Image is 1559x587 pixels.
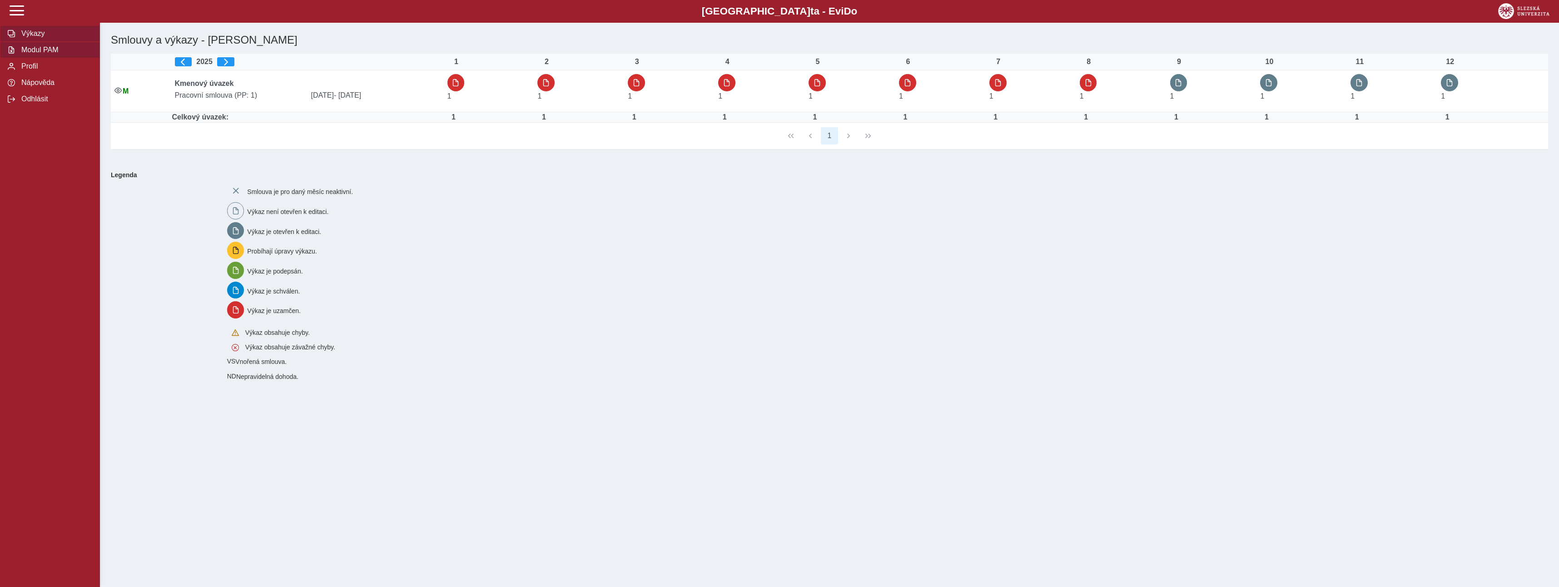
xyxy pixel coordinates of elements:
[247,188,353,195] span: Smlouva je pro daný měsíc neaktivní.
[247,307,301,314] span: Výkaz je uzamčen.
[171,112,444,123] td: Celkový úvazek:
[175,80,234,87] b: Kmenový úvazek
[1077,113,1095,121] div: Úvazek : 8 h / den. 40 h / týden.
[245,343,335,351] span: Výkaz obsahuje závažné chyby.
[1080,58,1098,66] div: 8
[107,168,1544,182] b: Legenda
[1438,113,1456,121] div: Úvazek : 8 h / den. 40 h / týden.
[718,92,722,100] span: Úvazek : 8 h / den. 40 h / týden.
[175,57,440,66] div: 2025
[628,92,632,100] span: Úvazek : 8 h / den. 40 h / týden.
[1498,3,1549,19] img: logo_web_su.png
[235,358,287,365] span: Vnořená smlouva.
[1260,92,1264,100] span: Úvazek : 8 h / den. 40 h / týden.
[987,113,1005,121] div: Úvazek : 8 h / den. 40 h / týden.
[19,46,92,54] span: Modul PAM
[19,79,92,87] span: Nápověda
[535,113,553,121] div: Úvazek : 8 h / den. 40 h / týden.
[989,58,1008,66] div: 7
[1441,58,1459,66] div: 12
[1170,58,1188,66] div: 9
[810,5,814,17] span: t
[247,287,300,294] span: Výkaz je schválen.
[715,113,734,121] div: Úvazek : 8 h / den. 40 h / týden.
[1350,92,1355,100] span: Úvazek : 8 h / den. 40 h / týden.
[1080,92,1084,100] span: Úvazek : 8 h / den. 40 h / týden.
[227,358,236,365] span: Smlouva vnořená do kmene
[19,30,92,38] span: Výkazy
[1350,58,1369,66] div: 11
[806,113,824,121] div: Úvazek : 8 h / den. 40 h / týden.
[247,268,303,275] span: Výkaz je podepsán.
[27,5,1532,17] b: [GEOGRAPHIC_DATA] a - Evi
[123,87,129,95] span: Údaje souhlasí s údaji v Magionu
[896,113,914,121] div: Úvazek : 8 h / den. 40 h / týden.
[851,5,858,17] span: o
[447,58,466,66] div: 1
[334,91,361,99] span: - [DATE]
[1441,92,1445,100] span: Úvazek : 8 h / den. 40 h / týden.
[718,58,736,66] div: 4
[247,228,321,235] span: Výkaz je otevřen k editaci.
[628,58,646,66] div: 3
[1257,113,1276,121] div: Úvazek : 8 h / den. 40 h / týden.
[899,58,917,66] div: 6
[19,95,92,103] span: Odhlásit
[537,92,541,100] span: Úvazek : 8 h / den. 40 h / týden.
[809,58,827,66] div: 5
[625,113,643,121] div: Úvazek : 8 h / den. 40 h / týden.
[989,92,993,100] span: Úvazek : 8 h / den. 40 h / týden.
[1170,92,1174,100] span: Úvazek : 8 h / den. 40 h / týden.
[809,92,813,100] span: Úvazek : 8 h / den. 40 h / týden.
[1260,58,1278,66] div: 10
[899,92,903,100] span: Úvazek : 8 h / den. 40 h / týden.
[171,91,308,99] span: Pracovní smlouva (PP: 1)
[537,58,556,66] div: 2
[1167,113,1186,121] div: Úvazek : 8 h / den. 40 h / týden.
[247,248,317,255] span: Probíhají úpravy výkazu.
[236,373,298,380] span: Nepravidelná dohoda.
[1348,113,1366,121] div: Úvazek : 8 h / den. 40 h / týden.
[114,87,122,94] i: Smlouva je aktivní
[107,30,1311,50] h1: Smlouvy a výkazy - [PERSON_NAME]
[445,113,463,121] div: Úvazek : 8 h / den. 40 h / týden.
[247,208,328,215] span: Výkaz není otevřen k editaci.
[245,329,310,336] span: Výkaz obsahuje chyby.
[308,91,444,99] span: [DATE]
[227,373,236,380] span: Smlouva vnořená do kmene
[821,127,838,144] button: 1
[19,62,92,70] span: Profil
[844,5,851,17] span: D
[447,92,452,100] span: Úvazek : 8 h / den. 40 h / týden.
